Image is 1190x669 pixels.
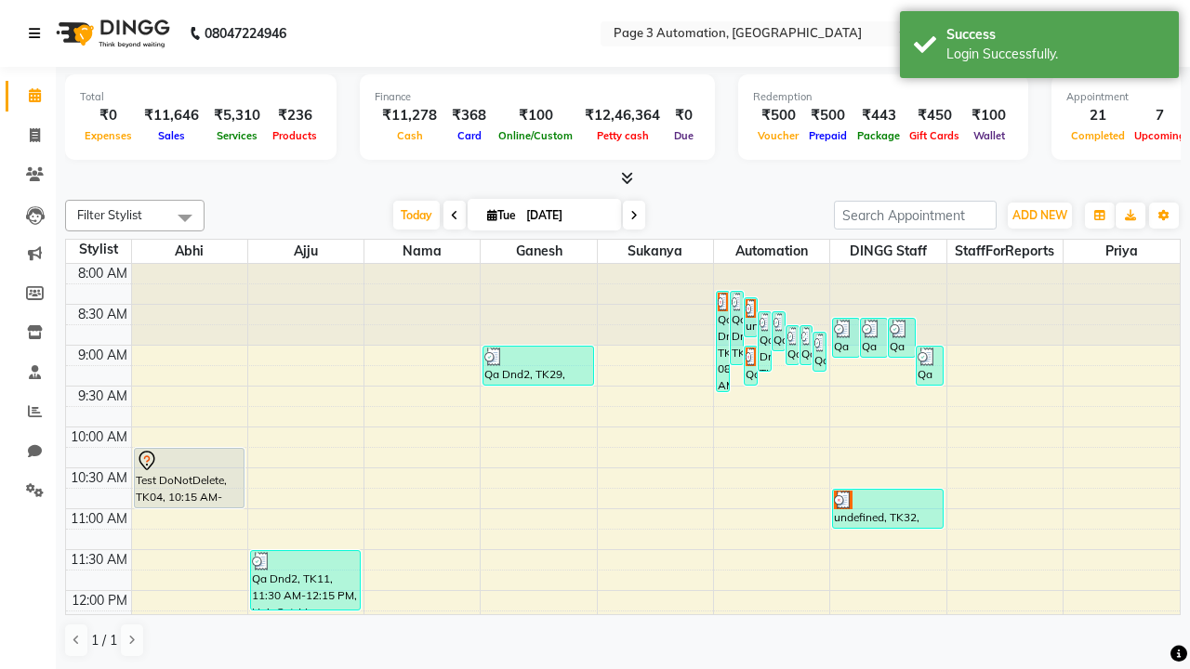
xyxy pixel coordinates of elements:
[745,298,757,336] div: undefined, TK18, 08:25 AM-08:55 AM, Hair cut Below 12 years (Boy)
[251,551,360,610] div: Qa Dnd2, TK11, 11:30 AM-12:15 PM, Hair Cut-Men
[67,509,131,529] div: 11:00 AM
[577,105,668,126] div: ₹12,46,364
[268,129,322,142] span: Products
[753,105,803,126] div: ₹500
[905,129,964,142] span: Gift Cards
[800,326,813,364] div: Qa Dnd2, TK26, 08:45 AM-09:15 AM, Hair Cut By Expert-Men
[787,326,799,364] div: Qa Dnd2, TK25, 08:45 AM-09:15 AM, Hair Cut By Expert-Men
[813,333,826,371] div: Qa Dnd2, TK27, 08:50 AM-09:20 AM, Hair Cut By Expert-Men
[1012,208,1067,222] span: ADD NEW
[47,7,175,59] img: logo
[80,105,137,126] div: ₹0
[77,207,142,222] span: Filter Stylist
[135,449,244,507] div: Test DoNotDelete, TK04, 10:15 AM-11:00 AM, Hair Cut-Men
[1064,240,1180,263] span: Priya
[592,129,654,142] span: Petty cash
[483,347,592,385] div: Qa Dnd2, TK29, 09:00 AM-09:30 AM, Hair cut Below 12 years (Boy)
[745,347,757,385] div: Qa Dnd2, TK31, 09:00 AM-09:30 AM, Hair cut Below 12 years (Boy)
[946,45,1165,64] div: Login Successfully.
[483,208,521,222] span: Tue
[67,550,131,570] div: 11:30 AM
[853,105,905,126] div: ₹443
[453,129,486,142] span: Card
[668,105,700,126] div: ₹0
[481,240,596,263] span: Ganesh
[969,129,1010,142] span: Wallet
[731,292,743,364] div: Qa Dnd2, TK24, 08:20 AM-09:15 AM, Special Hair Wash- Men
[392,129,428,142] span: Cash
[206,105,268,126] div: ₹5,310
[67,427,131,447] div: 10:00 AM
[1066,129,1130,142] span: Completed
[74,346,131,365] div: 9:00 AM
[375,89,700,105] div: Finance
[68,591,131,610] div: 12:00 PM
[853,129,905,142] span: Package
[1066,105,1130,126] div: 21
[830,240,945,263] span: DINGG Staff
[91,631,117,650] span: 1 / 1
[833,490,942,528] div: undefined, TK32, 10:45 AM-11:15 AM, Hair Cut-Men
[753,89,1013,105] div: Redemption
[66,240,131,259] div: Stylist
[1008,203,1072,229] button: ADD NEW
[1130,105,1190,126] div: 7
[74,305,131,324] div: 8:30 AM
[714,240,829,263] span: Automation
[364,240,480,263] span: Nama
[74,264,131,283] div: 8:00 AM
[248,240,364,263] span: Ajju
[393,201,440,230] span: Today
[375,105,444,126] div: ₹11,278
[773,312,785,350] div: Qa Dnd2, TK20, 08:35 AM-09:05 AM, Hair cut Below 12 years (Boy)
[1130,129,1190,142] span: Upcoming
[717,292,729,391] div: Qa Dnd2, TK19, 08:20 AM-09:35 AM, Hair Cut By Expert-Men,Hair Cut-Men
[946,25,1165,45] div: Success
[74,387,131,406] div: 9:30 AM
[444,105,494,126] div: ₹368
[212,129,262,142] span: Services
[521,202,614,230] input: 2025-09-02
[947,240,1063,263] span: StaffForReports
[803,105,853,126] div: ₹500
[804,129,852,142] span: Prepaid
[833,319,859,357] div: Qa Dnd2, TK21, 08:40 AM-09:10 AM, Hair Cut By Expert-Men
[964,105,1013,126] div: ₹100
[759,312,771,371] div: Qa Dnd2, TK28, 08:35 AM-09:20 AM, Hair Cut-Men
[834,201,997,230] input: Search Appointment
[153,129,190,142] span: Sales
[137,105,206,126] div: ₹11,646
[205,7,286,59] b: 08047224946
[80,89,322,105] div: Total
[861,319,887,357] div: Qa Dnd2, TK22, 08:40 AM-09:10 AM, Hair Cut By Expert-Men
[80,129,137,142] span: Expenses
[598,240,713,263] span: Sukanya
[753,129,803,142] span: Voucher
[889,319,915,357] div: Qa Dnd2, TK23, 08:40 AM-09:10 AM, Hair cut Below 12 years (Boy)
[132,240,247,263] span: Abhi
[905,105,964,126] div: ₹450
[917,347,943,385] div: Qa Dnd2, TK30, 09:00 AM-09:30 AM, Hair cut Below 12 years (Boy)
[268,105,322,126] div: ₹236
[669,129,698,142] span: Due
[494,105,577,126] div: ₹100
[494,129,577,142] span: Online/Custom
[67,468,131,488] div: 10:30 AM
